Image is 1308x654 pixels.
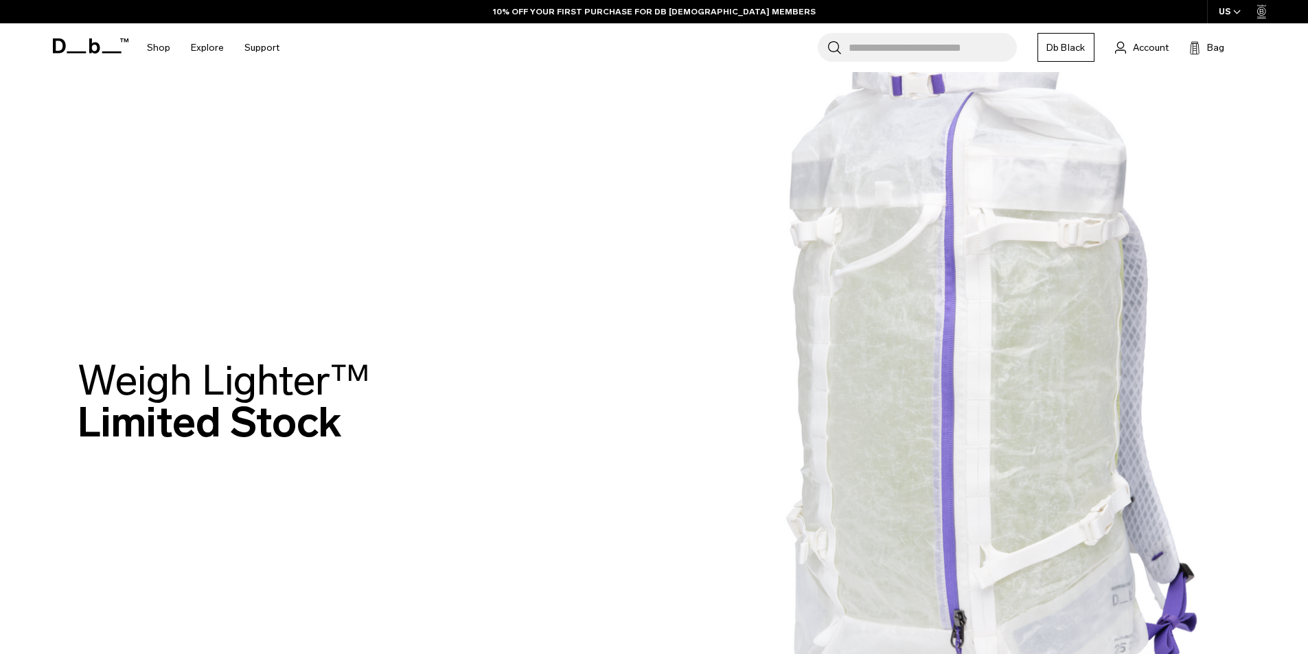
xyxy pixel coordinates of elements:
[1189,39,1224,56] button: Bag
[1037,33,1094,62] a: Db Black
[78,360,370,443] h2: Limited Stock
[244,23,279,72] a: Support
[78,355,370,406] span: Weigh Lighter™
[191,23,224,72] a: Explore
[493,5,816,18] a: 10% OFF YOUR FIRST PURCHASE FOR DB [DEMOGRAPHIC_DATA] MEMBERS
[147,23,170,72] a: Shop
[1207,40,1224,55] span: Bag
[1133,40,1169,55] span: Account
[1115,39,1169,56] a: Account
[137,23,290,72] nav: Main Navigation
